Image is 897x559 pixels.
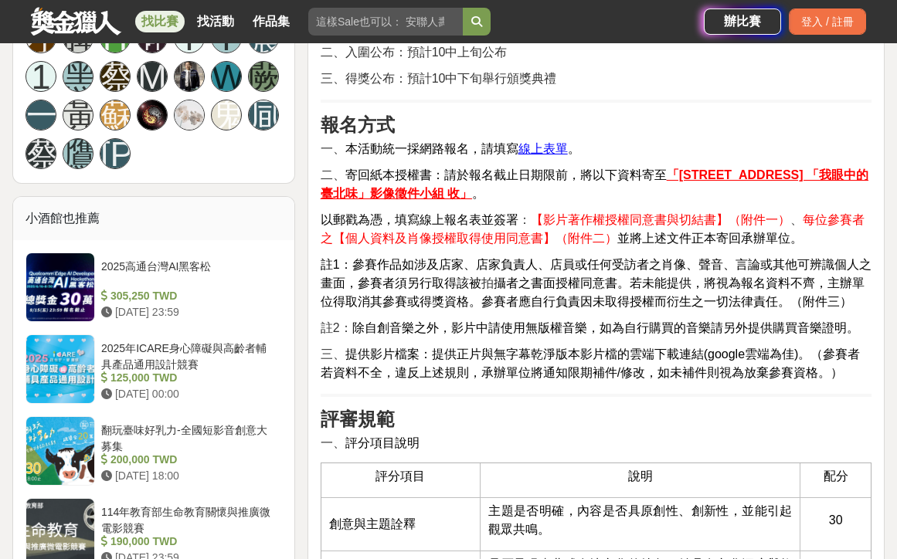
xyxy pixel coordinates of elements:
[345,168,667,181] span: 寄回紙本授權書：請於報名截止日期限前，將以下資料寄至
[345,142,518,155] span: 本活動統一採網路報名，請填寫
[628,469,653,483] span: 說明
[568,142,580,155] span: 。
[531,213,790,226] span: 【影片著作權授權同意書與切結書】（附件一）
[101,422,276,452] div: 翻玩臺味好乳力-全國短影音創意大募集
[321,72,557,85] span: 三、得獎公布：預計10中下旬舉行頒獎典禮
[824,469,848,483] span: 配分
[488,504,792,536] span: 主題是否明確，內容是否具原創性、創新性，並能引起觀眾共鳴。
[308,8,463,36] input: 這樣Sale也可以： 安聯人壽創意銷售法募集
[101,288,276,304] div: 305,250 TWD
[63,61,93,92] a: 黑
[25,61,56,92] a: 1
[321,168,345,181] span: 二、
[829,513,843,527] span: 30
[321,436,345,449] span: 一、
[25,252,282,322] a: 2025高通台灣AI黑客松 305,250 TWD [DATE] 23:59
[321,347,861,379] span: 提供影片檔案：提供正片與無字幕乾淨版本影片檔的雲端下載連結(google雲端為佳)。（參賽者若資料不全，違反上述規則，承辦單位將通知限期補件/修改，如未補件則視為放棄參賽資格。）
[518,142,568,155] u: 線上表單
[321,321,352,334] span: 註2：
[25,334,282,404] a: 2025年ICARE身心障礙與高齡者輔具產品通用設計競賽 125,000 TWD [DATE] 00:00
[617,232,803,245] span: 並將上述文件正本寄回承辦單位。
[25,138,56,169] a: 蔡
[329,517,416,530] span: 創意與主題詮釋
[101,468,276,484] div: [DATE] 18:00
[100,61,131,92] a: 蔡
[175,62,204,91] img: Avatar
[174,61,205,92] a: Avatar
[101,504,276,534] div: 114年教育部生命教育關懷與推廣微電影競賽
[321,347,345,361] span: 三、
[101,304,276,320] div: [DATE] 23:59
[175,100,204,130] img: Avatar
[321,213,518,226] span: 以郵戳為憑，填寫線上報名表並簽署
[138,100,167,130] img: Avatar
[13,197,294,240] div: 小酒館也推薦
[352,321,859,334] span: 除自創音樂之外，影片中請使用無版權音樂，如為自行購買的音樂請另外提供購買音樂證明。
[321,46,508,59] span: 二、入圍公布：預計10中上旬公布
[246,11,296,32] a: 作品集
[211,100,242,130] a: 鬼
[63,100,93,130] a: 黃
[191,11,240,32] a: 找活動
[321,409,395,429] strong: 評審規範
[137,100,168,130] a: Avatar
[101,386,276,402] div: [DATE] 00:00
[704,8,781,35] a: 辦比賽
[211,61,242,92] a: W
[100,138,131,169] a: [PERSON_NAME]
[25,416,282,486] a: 翻玩臺味好乳力-全國短影音創意大募集 200,000 TWD [DATE] 18:00
[518,213,531,226] span: ：
[248,61,279,92] a: 闕
[321,115,395,135] strong: 報名方式
[135,11,185,32] a: 找比賽
[174,100,205,130] a: Avatar
[63,138,93,169] a: 鷹
[472,187,484,200] span: 。
[101,340,276,370] div: 2025年ICARE身心障礙與高齡者輔具產品通用設計競賽
[790,213,803,226] span: 、
[248,100,279,130] a: 凬
[321,142,345,155] span: 一、
[101,259,276,288] div: 2025高通台灣AI黑客松
[100,100,131,130] a: 蘇
[321,258,872,290] span: 註1：參賽作品如涉及店家、店家負責人、店員或任何受訪者之肖像、聲音、言論或其他可辨識個人之畫面，參賽者須另行取得該被
[481,276,494,290] span: 拍
[101,370,276,386] div: 125,000 TWD
[137,61,168,92] a: M
[321,276,865,308] span: 攝者之書面授權同意書。若未能提供，將視為報名資料不齊，主辦單位得取消其參賽或得獎資格。參賽者應自行負責因未取得授權而衍生之一切法律責任。（附件三）
[518,143,568,155] a: 線上表單
[101,452,276,468] div: 200,000 TWD
[101,534,276,550] div: 190,000 TWD
[375,469,425,483] span: 評分項目
[345,436,420,449] span: 評分項目說明
[789,8,866,35] div: 登入 / 註冊
[25,100,56,130] a: 一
